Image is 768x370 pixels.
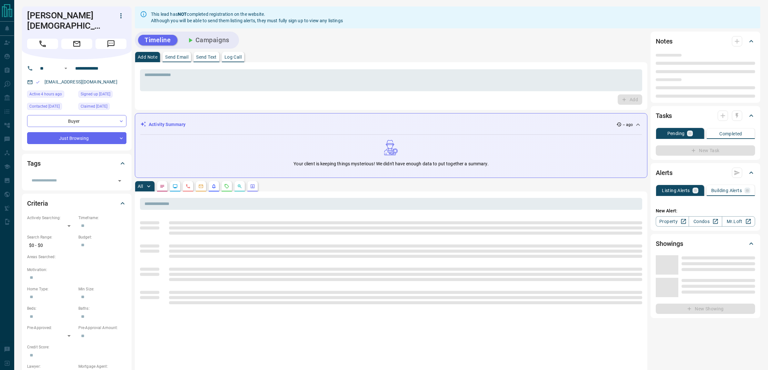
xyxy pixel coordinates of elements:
p: Send Text [196,55,217,59]
h2: Alerts [656,168,673,178]
h2: Tags [27,158,40,169]
p: Budget: [78,234,126,240]
strong: NOT [178,12,187,17]
p: New Alert: [656,208,755,214]
h2: Tasks [656,111,672,121]
p: Log Call [224,55,242,59]
a: Condos [689,216,722,227]
h1: [PERSON_NAME][DEMOGRAPHIC_DATA] [27,10,106,31]
p: Activity Summary [149,121,185,128]
div: Tags [27,156,126,171]
h2: Criteria [27,198,48,209]
h2: Notes [656,36,673,46]
div: Activity Summary-- ago [140,119,642,131]
svg: Opportunities [237,184,242,189]
p: Building Alerts [711,188,742,193]
p: Home Type: [27,286,75,292]
span: Claimed [DATE] [81,103,107,110]
p: Motivation: [27,267,126,273]
p: Baths: [78,306,126,311]
div: Sun Aug 10 2025 [27,103,75,112]
p: Send Email [165,55,188,59]
p: All [138,184,143,189]
h2: Showings [656,239,683,249]
p: Areas Searched: [27,254,126,260]
div: Notes [656,34,755,49]
p: Mortgage Agent: [78,364,126,369]
div: Just Browsing [27,132,126,144]
p: Beds: [27,306,75,311]
p: Pre-Approved: [27,325,75,331]
span: Message [95,39,126,49]
p: Lawyer: [27,364,75,369]
svg: Notes [160,184,165,189]
span: Active 4 hours ago [29,91,62,97]
svg: Agent Actions [250,184,255,189]
p: Timeframe: [78,215,126,221]
a: Property [656,216,689,227]
svg: Lead Browsing Activity [173,184,178,189]
a: [EMAIL_ADDRESS][DOMAIN_NAME] [45,79,117,84]
svg: Listing Alerts [211,184,216,189]
p: Pre-Approval Amount: [78,325,126,331]
p: $0 - $0 [27,240,75,251]
p: Pending [667,131,685,136]
div: Showings [656,236,755,251]
div: This lead has completed registration on the website. Although you will be able to send them listi... [151,8,343,26]
p: Actively Searching: [27,215,75,221]
button: Timeline [138,35,177,45]
p: Completed [719,131,742,136]
span: Email [61,39,92,49]
svg: Email Valid [35,80,40,84]
div: Sat Aug 09 2025 [78,91,126,100]
button: Open [62,64,70,72]
p: Min Size: [78,286,126,292]
div: Alerts [656,165,755,180]
p: Credit Score: [27,344,126,350]
span: Signed up [DATE] [81,91,110,97]
a: Mr.Loft [722,216,755,227]
p: Listing Alerts [662,188,690,193]
p: Search Range: [27,234,75,240]
div: Criteria [27,196,126,211]
div: Mon Aug 11 2025 [27,91,75,100]
button: Campaigns [180,35,236,45]
p: -- ago [623,122,633,128]
button: Open [115,176,124,185]
span: Contacted [DATE] [29,103,60,110]
svg: Emails [198,184,204,189]
p: Your client is keeping things mysterious! We didn't have enough data to put together a summary. [294,161,488,167]
div: Tasks [656,108,755,123]
span: Call [27,39,58,49]
svg: Requests [224,184,229,189]
p: Add Note [138,55,157,59]
svg: Calls [185,184,191,189]
div: Sat Aug 09 2025 [78,103,126,112]
div: Buyer [27,115,126,127]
